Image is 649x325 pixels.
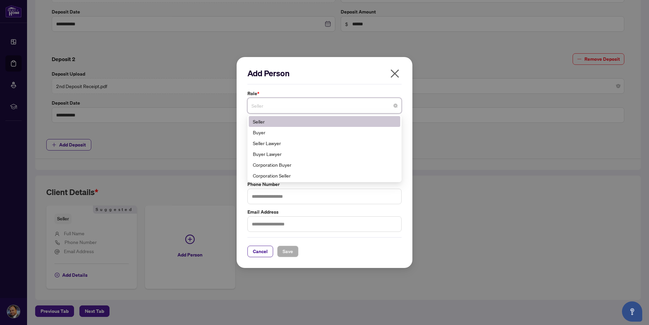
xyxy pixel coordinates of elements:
[249,170,400,181] div: Corporation Seller
[247,181,402,188] label: Phone Number
[249,116,400,127] div: Seller
[253,139,396,147] div: Seller Lawyer
[253,161,396,168] div: Corporation Buyer
[247,90,402,97] label: Role
[249,159,400,170] div: Corporation Buyer
[247,208,402,216] label: Email Address
[622,301,642,322] button: Open asap
[253,246,268,257] span: Cancel
[253,150,396,158] div: Buyer Lawyer
[253,172,396,179] div: Corporation Seller
[253,118,396,125] div: Seller
[249,127,400,138] div: Buyer
[247,246,273,257] button: Cancel
[277,246,298,257] button: Save
[247,68,402,79] h2: Add Person
[393,104,398,108] span: close-circle
[251,99,398,112] span: Seller
[253,129,396,136] div: Buyer
[249,138,400,148] div: Seller Lawyer
[389,68,400,79] span: close
[249,148,400,159] div: Buyer Lawyer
